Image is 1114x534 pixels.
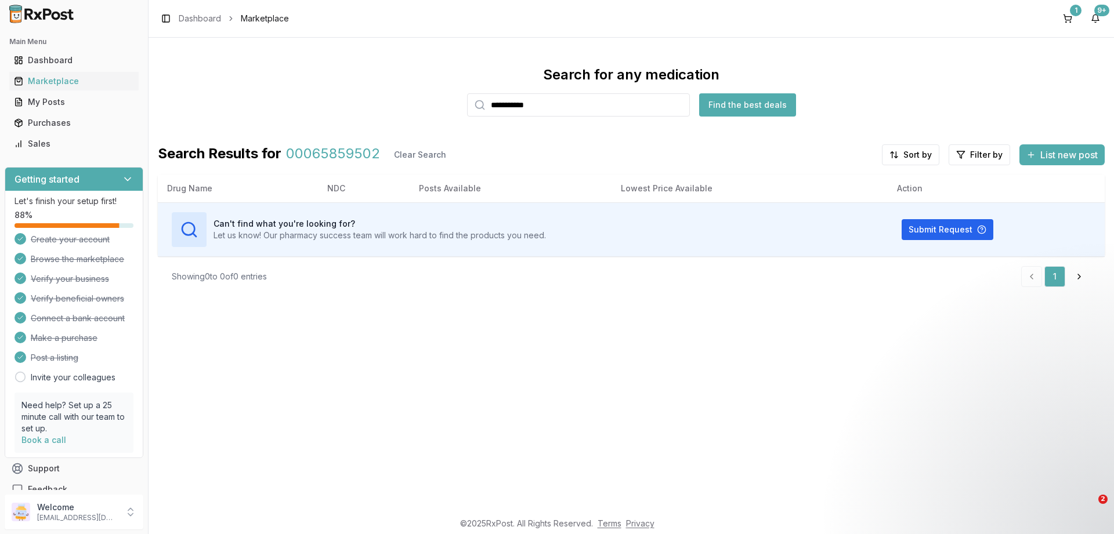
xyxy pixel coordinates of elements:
[31,293,124,304] span: Verify beneficial owners
[14,138,134,150] div: Sales
[14,75,134,87] div: Marketplace
[31,253,124,265] span: Browse the marketplace
[214,230,546,241] p: Let us know! Our pharmacy success team will work hard to find the products you need.
[1075,495,1102,522] iframe: Intercom live chat
[598,518,621,528] a: Terms
[14,96,134,108] div: My Posts
[888,175,1105,202] th: Action
[1058,9,1077,28] button: 1
[15,209,32,221] span: 88 %
[14,117,134,129] div: Purchases
[15,172,79,186] h3: Getting started
[158,175,318,202] th: Drug Name
[158,144,281,165] span: Search Results for
[1094,5,1109,16] div: 9+
[949,144,1010,165] button: Filter by
[31,234,110,245] span: Create your account
[1040,148,1098,162] span: List new post
[179,13,289,24] nav: breadcrumb
[9,112,139,133] a: Purchases
[5,458,143,479] button: Support
[31,352,78,364] span: Post a listing
[14,55,134,66] div: Dashboard
[1070,5,1082,16] div: 1
[9,50,139,71] a: Dashboard
[172,271,267,282] div: Showing 0 to 0 of 0 entries
[1021,266,1091,287] nav: pagination
[318,175,410,202] th: NDC
[28,484,67,495] span: Feedback
[37,513,118,522] p: [EMAIL_ADDRESS][DOMAIN_NAME]
[5,114,143,132] button: Purchases
[385,144,455,165] button: Clear Search
[9,133,139,154] a: Sales
[1086,9,1105,28] button: 9+
[699,93,796,117] button: Find the best deals
[9,71,139,92] a: Marketplace
[902,219,993,240] button: Submit Request
[241,13,289,24] span: Marketplace
[1044,266,1065,287] a: 1
[31,332,97,344] span: Make a purchase
[37,502,118,513] p: Welcome
[5,72,143,90] button: Marketplace
[31,313,125,324] span: Connect a bank account
[1098,495,1108,504] span: 2
[5,479,143,500] button: Feedback
[214,218,546,230] h3: Can't find what you're looking for?
[5,51,143,70] button: Dashboard
[9,92,139,112] a: My Posts
[21,399,126,434] p: Need help? Set up a 25 minute call with our team to set up.
[21,435,66,445] a: Book a call
[543,66,719,84] div: Search for any medication
[5,5,79,23] img: RxPost Logo
[1068,266,1091,287] a: Go to next page
[5,135,143,153] button: Sales
[1019,144,1105,165] button: List new post
[31,273,109,285] span: Verify your business
[882,144,939,165] button: Sort by
[12,503,30,521] img: User avatar
[9,37,139,46] h2: Main Menu
[970,149,1003,161] span: Filter by
[179,13,221,24] a: Dashboard
[31,372,115,383] a: Invite your colleagues
[903,149,932,161] span: Sort by
[626,518,654,528] a: Privacy
[1019,150,1105,162] a: List new post
[15,195,133,207] p: Let's finish your setup first!
[5,93,143,111] button: My Posts
[612,175,888,202] th: Lowest Price Available
[410,175,612,202] th: Posts Available
[286,144,380,165] span: 00065859502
